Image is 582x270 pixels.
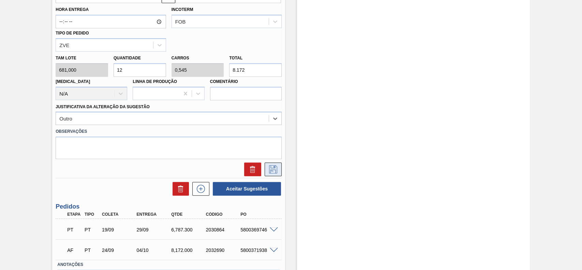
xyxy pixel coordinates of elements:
p: PT [67,227,81,232]
div: 8,172.000 [169,247,208,253]
div: Entrega [135,212,173,217]
div: Aguardando Faturamento [65,243,83,258]
div: 6,787.300 [169,227,208,232]
div: Coleta [100,212,139,217]
label: Total [229,56,242,60]
div: 2032690 [204,247,243,253]
label: Tipo de pedido [56,31,89,35]
div: Excluir Sugestões [169,182,189,196]
div: 04/10/2025 [135,247,173,253]
div: 24/09/2025 [100,247,139,253]
label: Tam lote [56,53,108,63]
label: Incoterm [171,7,193,12]
div: Salvar Sugestão [261,162,282,176]
div: Pedido em Trânsito [65,222,83,237]
label: [MEDICAL_DATA] [56,79,90,84]
label: Comentário [210,77,282,87]
label: Anotações [57,260,280,270]
div: 19/09/2025 [100,227,139,232]
div: Nova sugestão [189,182,209,196]
div: Excluir Sugestão [241,162,261,176]
label: Quantidade [114,56,141,60]
div: Etapa [65,212,83,217]
button: Aceitar Sugestões [213,182,281,196]
h3: Pedidos [56,203,282,210]
div: Pedido de Transferência [83,227,101,232]
div: ZVE [59,42,69,48]
div: PO [239,212,277,217]
div: FOB [175,19,186,25]
div: 29/09/2025 [135,227,173,232]
p: AF [67,247,81,253]
div: Aceitar Sugestões [209,181,282,196]
div: Outro [59,116,72,122]
div: 2030864 [204,227,243,232]
label: Justificativa da Alteração da Sugestão [56,104,150,109]
div: Tipo [83,212,101,217]
label: Carros [171,56,189,60]
div: 5800369746 [239,227,277,232]
div: Qtde [169,212,208,217]
label: Linha de Produção [133,79,177,84]
label: Hora Entrega [56,5,166,15]
div: Código [204,212,243,217]
div: 5800371938 [239,247,277,253]
div: Pedido de Transferência [83,247,101,253]
label: Observações [56,127,282,137]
